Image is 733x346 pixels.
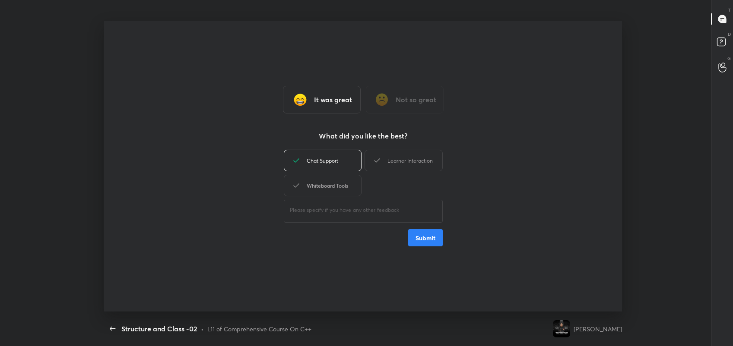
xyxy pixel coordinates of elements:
div: Whiteboard Tools [284,175,362,196]
div: Learner Interaction [365,150,442,171]
img: grinning_face_with_smiling_eyes_cmp.gif [292,91,309,108]
h3: It was great [314,94,352,105]
img: e60519a4c4f740609fbc41148676dd3d.jpg [553,320,570,337]
img: frowning_face_cmp.gif [373,91,390,108]
h3: What did you like the best? [319,131,407,141]
p: G [727,55,731,62]
button: Submit [408,229,443,246]
div: [PERSON_NAME] [574,324,622,333]
div: L11 of Comprehensive Course On C++ [207,324,311,333]
p: D [728,31,731,38]
div: Chat Support [284,150,362,171]
h3: Not so great [396,94,436,105]
div: • [201,324,204,333]
div: Structure and Class -02 [121,324,197,334]
p: T [728,7,731,13]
